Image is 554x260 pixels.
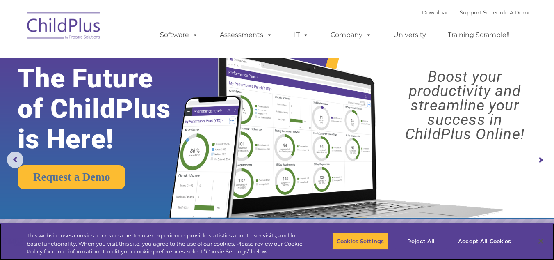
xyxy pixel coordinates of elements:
a: Assessments [212,27,280,43]
a: Request a Demo [18,165,125,189]
a: Software [152,27,206,43]
div: This website uses cookies to create a better user experience, provide statistics about user visit... [27,232,305,256]
rs-layer: The Future of ChildPlus is Here! [18,63,194,154]
button: Accept All Cookies [454,232,515,250]
font: | [422,9,531,16]
a: IT [286,27,317,43]
rs-layer: Boost your productivity and streamline your success in ChildPlus Online! [383,69,547,141]
a: Company [322,27,380,43]
a: Support [460,9,481,16]
a: University [385,27,434,43]
a: Download [422,9,450,16]
a: Training Scramble!! [440,27,518,43]
button: Reject All [395,232,447,250]
button: Close [532,232,550,250]
span: Last name [114,54,139,60]
span: Phone number [114,88,149,94]
img: ChildPlus by Procare Solutions [23,7,105,48]
button: Cookies Settings [332,232,388,250]
a: Schedule A Demo [483,9,531,16]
